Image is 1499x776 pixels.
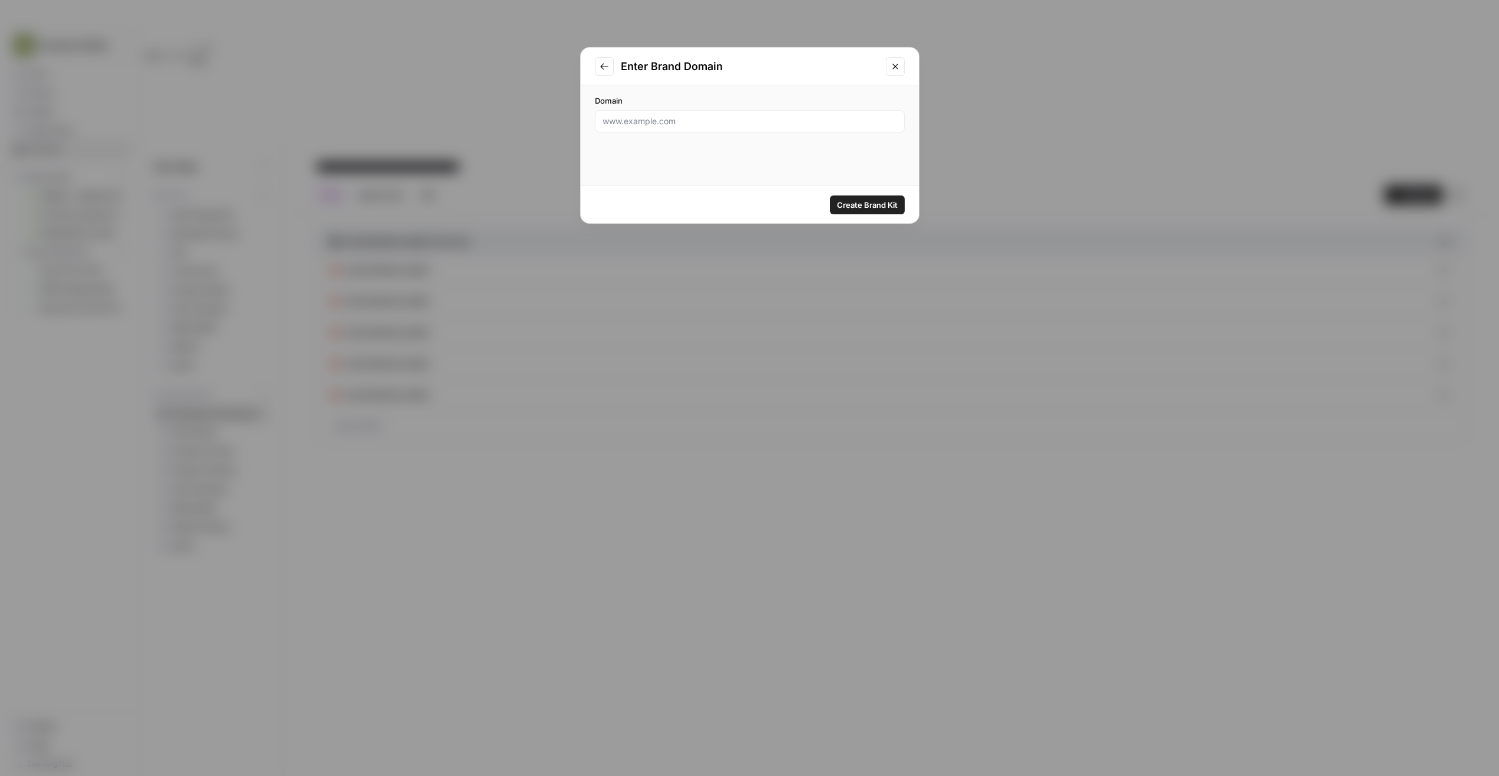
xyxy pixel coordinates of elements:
span: Create Brand Kit [837,199,898,211]
h2: Enter Brand Domain [621,58,879,75]
input: www.example.com [603,115,897,127]
button: Go to previous step [595,57,614,76]
label: Domain [595,95,905,107]
button: Close modal [886,57,905,76]
button: Create Brand Kit [830,195,905,214]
